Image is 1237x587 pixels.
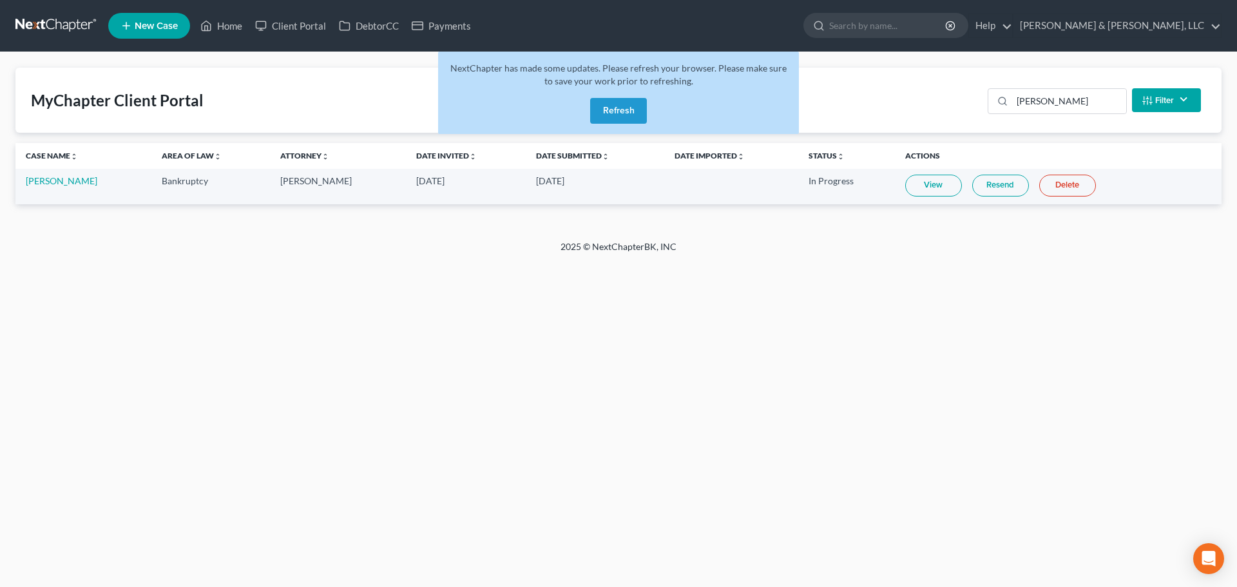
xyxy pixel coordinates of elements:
button: Filter [1132,88,1201,112]
td: In Progress [798,169,895,204]
a: Date Submittedunfold_more [536,151,609,160]
i: unfold_more [214,153,222,160]
a: Date Invitedunfold_more [416,151,477,160]
a: View [905,175,962,197]
i: unfold_more [70,153,78,160]
a: DebtorCC [332,14,405,37]
button: Refresh [590,98,647,124]
a: Statusunfold_more [809,151,845,160]
th: Actions [895,143,1222,169]
td: Bankruptcy [151,169,270,204]
input: Search by name... [829,14,947,37]
a: [PERSON_NAME] [26,175,97,186]
a: Case Nameunfold_more [26,151,78,160]
i: unfold_more [837,153,845,160]
a: [PERSON_NAME] & [PERSON_NAME], LLC [1013,14,1221,37]
a: Resend [972,175,1029,197]
div: MyChapter Client Portal [31,90,204,111]
a: Help [969,14,1012,37]
div: Open Intercom Messenger [1193,543,1224,574]
a: Home [194,14,249,37]
td: [PERSON_NAME] [270,169,406,204]
i: unfold_more [469,153,477,160]
span: [DATE] [416,175,445,186]
i: unfold_more [737,153,745,160]
div: 2025 © NextChapterBK, INC [251,240,986,264]
input: Search... [1012,89,1126,113]
a: Client Portal [249,14,332,37]
a: Attorneyunfold_more [280,151,329,160]
i: unfold_more [321,153,329,160]
a: Area of Lawunfold_more [162,151,222,160]
span: [DATE] [536,175,564,186]
a: Date Importedunfold_more [675,151,745,160]
i: unfold_more [602,153,609,160]
span: NextChapter has made some updates. Please refresh your browser. Please make sure to save your wor... [450,63,787,86]
a: Delete [1039,175,1096,197]
span: New Case [135,21,178,31]
a: Payments [405,14,477,37]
